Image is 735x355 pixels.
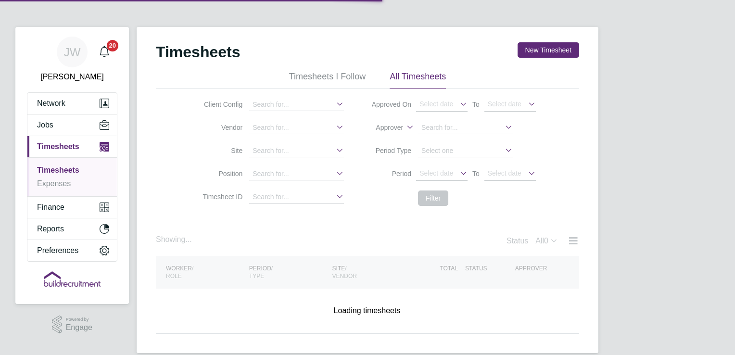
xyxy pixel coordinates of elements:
[66,324,92,332] span: Engage
[44,271,101,287] img: buildrec-logo-retina.png
[37,179,71,188] a: Expenses
[27,114,117,136] button: Jobs
[390,71,446,89] li: All Timesheets
[27,37,117,83] a: JW[PERSON_NAME]
[469,99,482,110] span: To
[199,169,242,178] label: Position
[37,225,64,233] span: Reports
[37,99,65,108] span: Network
[156,235,194,245] div: Showing
[107,40,118,51] span: 20
[27,93,117,114] button: Network
[185,235,191,243] span: ...
[418,145,513,157] input: Select one
[27,136,117,157] button: Timesheets
[27,71,117,83] span: Josh Wakefield
[535,237,558,245] label: All
[27,197,117,218] button: Finance
[518,42,579,58] button: New Timesheet
[27,240,117,261] button: Preferences
[544,237,548,245] span: 0
[419,169,453,177] span: Select date
[249,122,344,134] input: Search for...
[66,316,92,324] span: Powered by
[249,99,344,111] input: Search for...
[52,316,92,334] a: Powered byEngage
[360,123,403,132] label: Approver
[488,100,521,108] span: Select date
[37,203,64,212] span: Finance
[37,121,53,129] span: Jobs
[507,235,560,248] div: Status
[249,191,344,203] input: Search for...
[419,100,453,108] span: Select date
[199,123,242,132] label: Vendor
[289,71,366,89] li: Timesheets I Follow
[15,27,129,304] nav: Main navigation
[418,122,513,134] input: Search for...
[418,190,448,206] button: Filter
[199,100,242,109] label: Client Config
[27,218,117,240] button: Reports
[27,271,117,287] a: Go to home page
[368,169,411,178] label: Period
[37,142,79,151] span: Timesheets
[368,146,411,155] label: Period Type
[37,166,79,174] a: Timesheets
[469,168,482,179] span: To
[249,145,344,157] input: Search for...
[249,168,344,180] input: Search for...
[95,37,114,67] a: 20
[64,46,81,58] span: JW
[27,157,117,196] div: Timesheets
[199,192,242,201] label: Timesheet ID
[488,169,521,177] span: Select date
[156,42,241,62] h2: Timesheets
[368,100,411,109] label: Approved On
[37,246,78,255] span: Preferences
[199,146,242,155] label: Site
